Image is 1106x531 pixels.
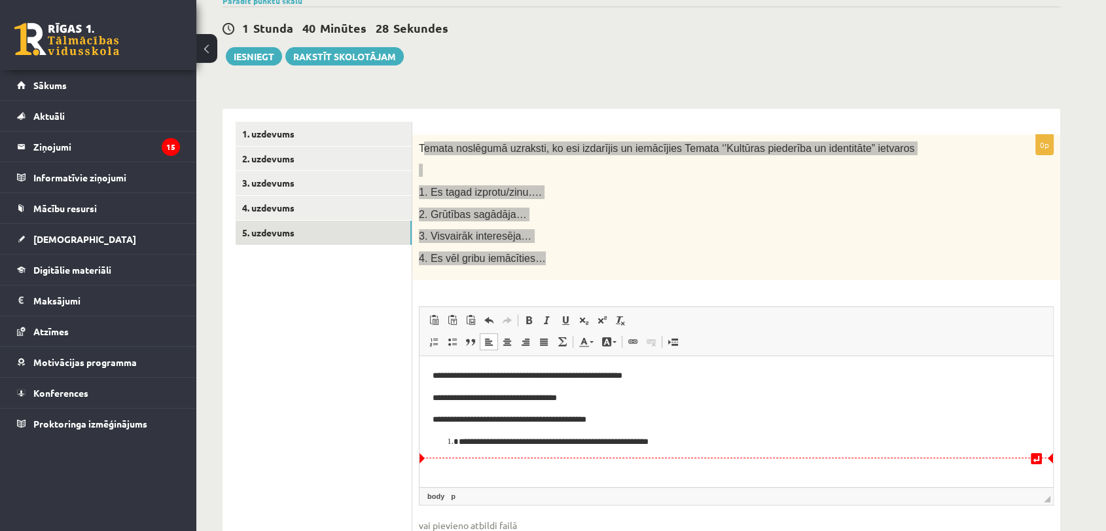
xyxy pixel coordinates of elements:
a: Motivācijas programma [17,347,180,377]
a: Paste as plain text (Ctrl+Shift+V) [443,312,461,329]
span: Resize [1044,496,1050,502]
a: 1. uzdevums [236,122,412,146]
a: [DEMOGRAPHIC_DATA] [17,224,180,254]
span: Sekundes [393,20,448,35]
p: 0p [1035,134,1054,155]
a: Proktoringa izmēģinājums [17,409,180,439]
a: Math [553,333,571,350]
legend: Ziņojumi [33,132,180,162]
a: Atzīmes [17,316,180,346]
iframe: Editor, wiswyg-editor-user-answer-47433817445580 [419,356,1053,487]
a: Sākums [17,70,180,100]
a: 5. uzdevums [236,221,412,245]
span: Temata noslēgumā uzraksti, ko esi izdarījis un iemācījies Temata ‘’Kultūras piederība un identitā... [419,143,914,154]
span: [DEMOGRAPHIC_DATA] [33,233,136,245]
a: Maksājumi [17,285,180,316]
span: 1. Es tagad izprotu/zinu…. [419,187,542,198]
a: Rīgas 1. Tālmācības vidusskola [14,23,119,56]
i: 15 [162,138,180,156]
a: Mācību resursi [17,193,180,223]
span: Motivācijas programma [33,356,137,368]
span: Proktoringa izmēģinājums [33,418,147,430]
a: p element [448,490,458,502]
span: Minūtes [320,20,366,35]
a: Superscript [593,312,611,329]
button: Iesniegt [226,47,282,65]
a: Underline (Ctrl+U) [556,312,575,329]
span: 4. Es vēl gribu iemācīties… [419,253,546,264]
a: Unlink [642,333,660,350]
a: 3. uzdevums [236,171,412,195]
a: Digitālie materiāli [17,255,180,285]
a: Link (Ctrl+K) [624,333,642,350]
span: Konferences [33,387,88,399]
legend: Maksājumi [33,285,180,316]
a: Remove Format [611,312,630,329]
a: Subscript [575,312,593,329]
span: Mācību resursi [33,202,97,214]
span: Atzīmes [33,325,69,337]
a: Aktuāli [17,101,180,131]
a: body element [425,490,447,502]
a: Paste (Ctrl+V) [425,312,443,329]
a: Block Quote [461,333,480,350]
span: 28 [376,20,389,35]
a: Rakstīt skolotājam [285,47,404,65]
span: Aktuāli [33,110,65,122]
a: Center [498,333,516,350]
a: Insert/Remove Numbered List [425,333,443,350]
span: 40 [302,20,315,35]
a: 4. uzdevums [236,196,412,220]
a: Background Color [598,333,620,350]
a: Paste from Word [461,312,480,329]
span: Stunda [253,20,293,35]
span: 2. Grūtības sagādāja… [419,209,527,220]
a: Insert/Remove Bulleted List [443,333,461,350]
a: Konferences [17,378,180,408]
a: 2. uzdevums [236,147,412,171]
span: Sākums [33,79,67,91]
a: Text Color [575,333,598,350]
a: Insert Page Break for Printing [664,333,682,350]
span: Digitālie materiāli [33,264,111,276]
a: Italic (Ctrl+I) [538,312,556,329]
a: Redo (Ctrl+Y) [498,312,516,329]
span: 3. Visvairāk interesēja… [419,230,531,242]
a: Align Right [516,333,535,350]
a: Bold (Ctrl+B) [520,312,538,329]
a: Undo (Ctrl+Z) [480,312,498,329]
span: 1 [242,20,249,35]
legend: Informatīvie ziņojumi [33,162,180,192]
a: Ziņojumi15 [17,132,180,162]
a: Align Left [480,333,498,350]
a: Informatīvie ziņojumi [17,162,180,192]
a: Justify [535,333,553,350]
